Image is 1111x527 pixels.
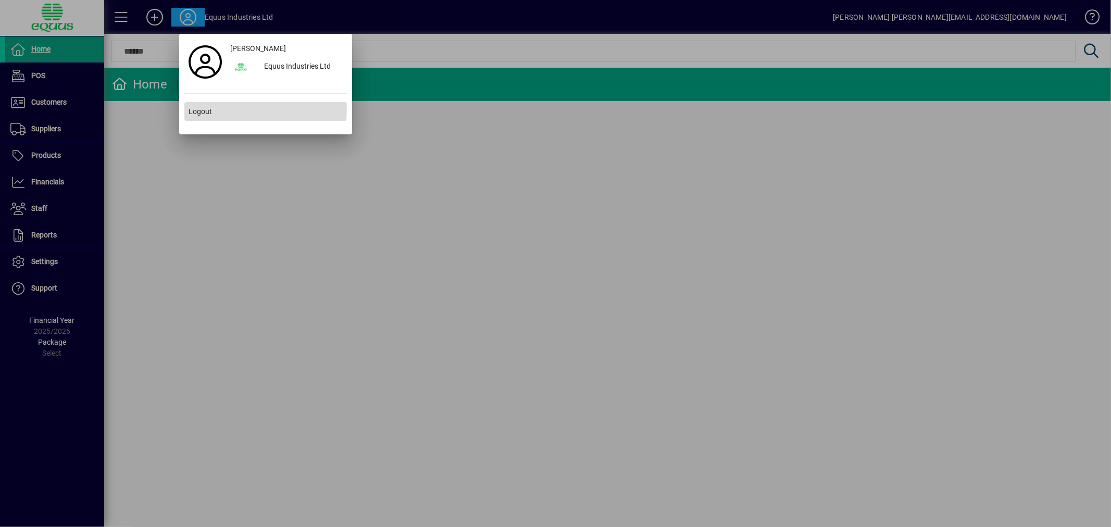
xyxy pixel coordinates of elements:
[226,58,347,77] button: Equus Industries Ltd
[230,43,286,54] span: [PERSON_NAME]
[226,39,347,58] a: [PERSON_NAME]
[189,106,212,117] span: Logout
[184,53,226,71] a: Profile
[184,102,347,121] button: Logout
[256,58,347,77] div: Equus Industries Ltd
